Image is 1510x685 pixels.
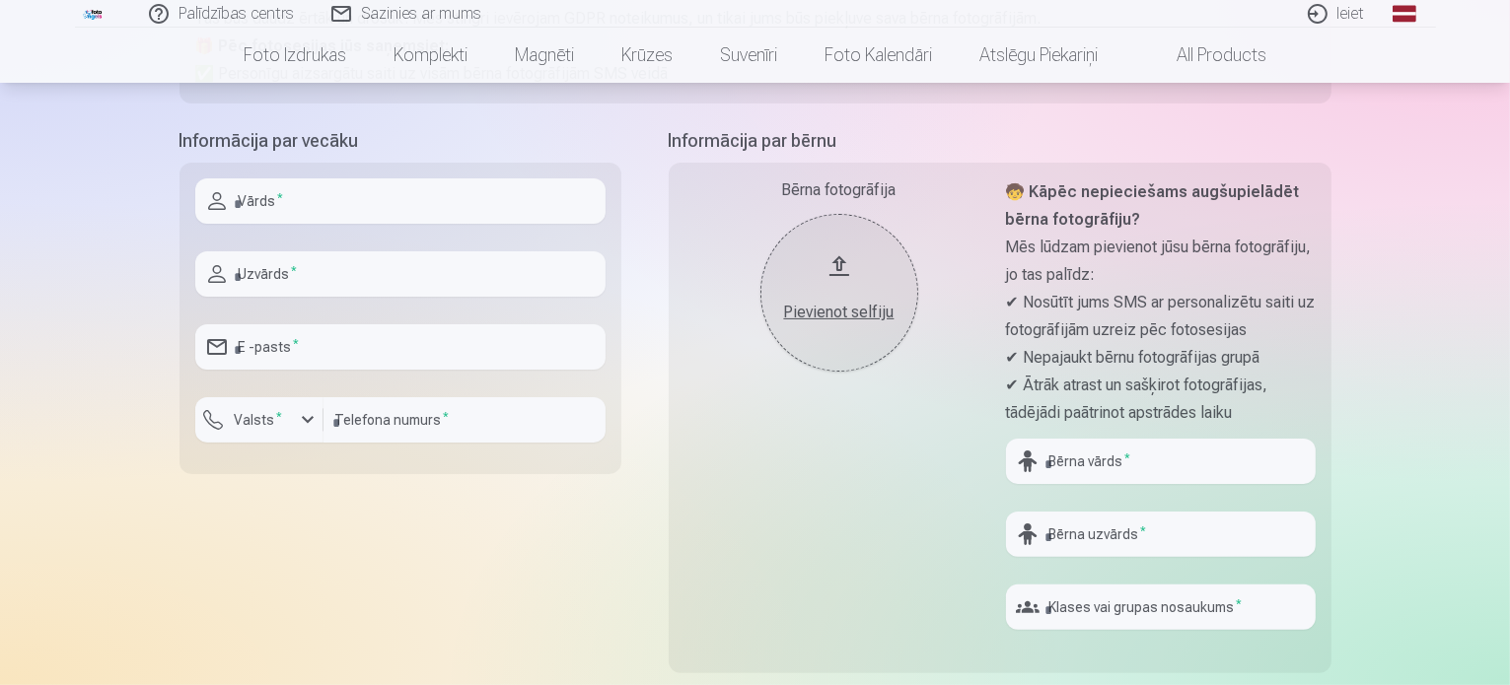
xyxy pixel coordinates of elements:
p: ✔ Nepajaukt bērnu fotogrāfijas grupā [1006,344,1316,372]
a: Atslēgu piekariņi [956,28,1121,83]
div: Pievienot selfiju [780,301,899,324]
a: Komplekti [370,28,491,83]
a: Foto kalendāri [801,28,956,83]
button: Valsts* [195,397,324,443]
a: Magnēti [491,28,598,83]
p: Mēs lūdzam pievienot jūsu bērna fotogrāfiju, jo tas palīdz: [1006,234,1316,289]
div: Bērna fotogrāfija [684,178,994,202]
strong: 🧒 Kāpēc nepieciešams augšupielādēt bērna fotogrāfiju? [1006,182,1300,229]
h5: Informācija par bērnu [669,127,1331,155]
h5: Informācija par vecāku [180,127,621,155]
button: Pievienot selfiju [760,214,918,372]
a: Krūzes [598,28,696,83]
img: /fa1 [83,8,105,20]
a: All products [1121,28,1290,83]
p: ✔ Ātrāk atrast un sašķirot fotogrāfijas, tādējādi paātrinot apstrādes laiku [1006,372,1316,427]
a: Suvenīri [696,28,801,83]
p: ✔ Nosūtīt jums SMS ar personalizētu saiti uz fotogrāfijām uzreiz pēc fotosesijas [1006,289,1316,344]
a: Foto izdrukas [220,28,370,83]
label: Valsts [227,410,291,430]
